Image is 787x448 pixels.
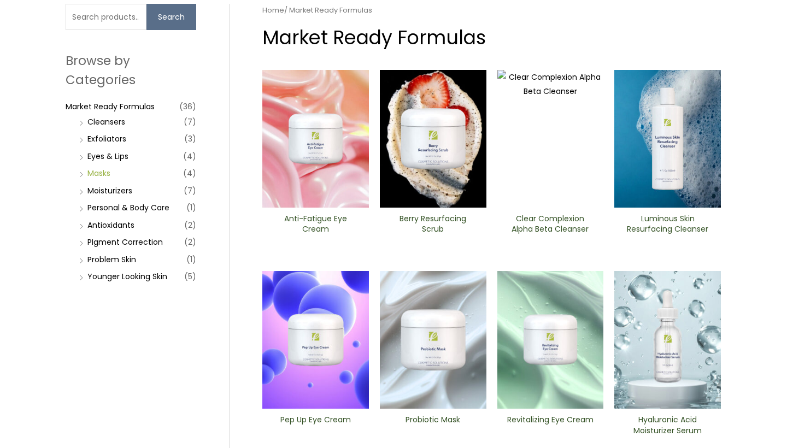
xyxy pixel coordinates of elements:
img: Luminous Skin Resurfacing ​Cleanser [614,70,721,208]
a: Berry Resurfacing Scrub [389,214,477,238]
input: Search products… [66,4,146,30]
a: Luminous Skin Resurfacing ​Cleanser [624,214,712,238]
a: Eyes & Lips [87,151,128,162]
h2: Pep Up Eye Cream [272,415,360,435]
h2: Hyaluronic Acid Moisturizer Serum [624,415,712,435]
a: Personal & Body Care [87,202,169,213]
a: Moisturizers [87,185,132,196]
a: Revitalizing ​Eye Cream [506,415,594,439]
a: PIgment Correction [87,237,163,247]
span: (2) [184,217,196,233]
a: Cleansers [87,116,125,127]
h2: Browse by Categories [66,51,196,89]
span: (4) [183,166,196,181]
h2: Anti-Fatigue Eye Cream [272,214,360,234]
a: Masks [87,168,110,179]
span: (7) [184,183,196,198]
span: (1) [186,200,196,215]
h2: Berry Resurfacing Scrub [389,214,477,234]
h2: Clear Complexion Alpha Beta ​Cleanser [506,214,594,234]
a: Anti-Fatigue Eye Cream [272,214,360,238]
a: Hyaluronic Acid Moisturizer Serum [624,415,712,439]
nav: Breadcrumb [262,4,721,17]
a: Younger Looking Skin [87,271,167,282]
a: Probiotic Mask [389,415,477,439]
img: Hyaluronic moisturizer Serum [614,271,721,409]
span: (4) [183,149,196,164]
h2: Luminous Skin Resurfacing ​Cleanser [624,214,712,234]
span: (36) [179,99,196,114]
a: Problem Skin [87,254,136,265]
span: (1) [186,252,196,267]
h1: Market Ready Formulas [262,24,721,51]
span: (3) [184,131,196,146]
h2: Probiotic Mask [389,415,477,435]
button: Search [146,4,196,30]
a: Market Ready Formulas [66,101,155,112]
img: Clear Complexion Alpha Beta ​Cleanser [497,70,604,208]
img: Probiotic Mask [380,271,486,409]
span: (2) [184,234,196,250]
img: Berry Resurfacing Scrub [380,70,486,208]
a: Clear Complexion Alpha Beta ​Cleanser [506,214,594,238]
a: Antioxidants [87,220,134,231]
a: Home [262,5,284,15]
img: Pep Up Eye Cream [262,271,369,409]
span: (7) [184,114,196,129]
h2: Revitalizing ​Eye Cream [506,415,594,435]
img: Anti Fatigue Eye Cream [262,70,369,208]
img: Revitalizing ​Eye Cream [497,271,604,409]
span: (5) [184,269,196,284]
a: Exfoliators [87,133,126,144]
a: Pep Up Eye Cream [272,415,360,439]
